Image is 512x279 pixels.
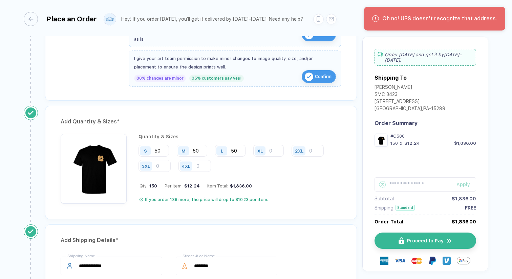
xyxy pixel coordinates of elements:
[375,233,476,249] button: iconProceed to Payicon
[382,15,497,22] div: Oh no! UPS doesn’t recognize that address.
[165,183,200,188] div: Per Item:
[375,106,445,113] div: [GEOGRAPHIC_DATA] , PA - 15289
[144,148,147,153] div: S
[448,177,476,192] button: Apply
[228,183,252,188] div: $1,836.00
[134,54,336,71] div: I give your art team permission to make minor changes to image quality, size, and/or placement to...
[182,163,190,168] div: 4XL
[456,182,476,187] div: Apply
[183,183,200,188] div: $12.24
[140,183,157,188] div: Qty:
[221,148,223,153] div: L
[375,205,393,211] div: Shipping
[375,75,407,81] div: Shipping To
[390,141,398,146] div: 150
[189,75,244,82] div: 95% customers say yes!
[61,116,341,127] div: Add Quantity & Sizes
[399,141,403,146] div: x
[138,134,341,139] div: Quantity & Sizes
[257,148,263,153] div: XL
[380,257,388,265] img: express
[411,255,422,266] img: master-card
[454,141,476,146] div: $1,836.00
[375,219,403,224] div: Order Total
[64,137,123,197] img: 1760123911419ondlt_nt_front.png
[390,134,476,139] div: #G500
[375,120,476,126] div: Order Summary
[148,183,157,188] span: 150
[396,205,415,211] div: Standard
[61,235,341,246] div: Add Shipping Details
[465,205,476,211] div: FREE
[407,238,444,243] span: Proceed to Pay
[375,49,476,66] div: Order [DATE] and get it by [DATE]–[DATE] .
[121,16,303,22] div: Hey! If you order [DATE], you'll get it delivered by [DATE]–[DATE]. Need any help?
[446,238,452,244] img: icon
[207,183,252,188] div: Item Total:
[104,13,116,25] img: user profile
[376,135,386,145] img: 1760123911419ondlt_nt_front.png
[315,71,332,82] span: Confirm
[428,257,436,265] img: Paypal
[399,237,404,244] img: icon
[404,141,420,146] div: $12.24
[305,73,313,81] img: icon
[142,163,150,168] div: 3XL
[394,255,405,266] img: visa
[134,75,186,82] div: 80% changes are minor
[145,197,268,202] div: If you order 138 more, the price will drop to $10.23 per item.
[182,148,186,153] div: M
[443,257,451,265] img: Venmo
[375,92,445,99] div: SMC 3423
[46,15,97,23] div: Place an Order
[375,196,394,201] div: Subtotal
[375,99,445,106] div: [STREET_ADDRESS]
[457,254,470,267] img: GPay
[452,196,476,201] div: $1,836.00
[302,70,336,83] button: iconConfirm
[295,148,303,153] div: 2XL
[452,219,476,224] div: $1,836.00
[375,84,445,92] div: [PERSON_NAME]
